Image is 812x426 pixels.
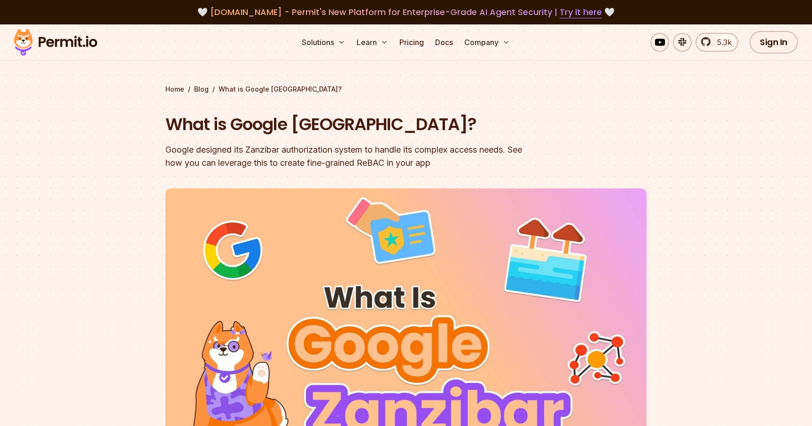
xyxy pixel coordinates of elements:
[750,31,798,54] a: Sign In
[194,85,209,94] a: Blog
[165,113,526,136] h1: What is Google [GEOGRAPHIC_DATA]?
[9,26,101,58] img: Permit logo
[353,33,392,52] button: Learn
[165,85,184,94] a: Home
[431,33,457,52] a: Docs
[165,143,526,170] div: Google designed its Zanzibar authorization system to handle its complex access needs. See how you...
[210,6,602,18] span: [DOMAIN_NAME] - Permit's New Platform for Enterprise-Grade AI Agent Security |
[560,6,602,18] a: Try it here
[695,33,738,52] a: 5.3k
[165,85,647,94] div: / /
[396,33,428,52] a: Pricing
[461,33,514,52] button: Company
[23,6,789,19] div: 🤍 🤍
[298,33,349,52] button: Solutions
[711,37,732,48] span: 5.3k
